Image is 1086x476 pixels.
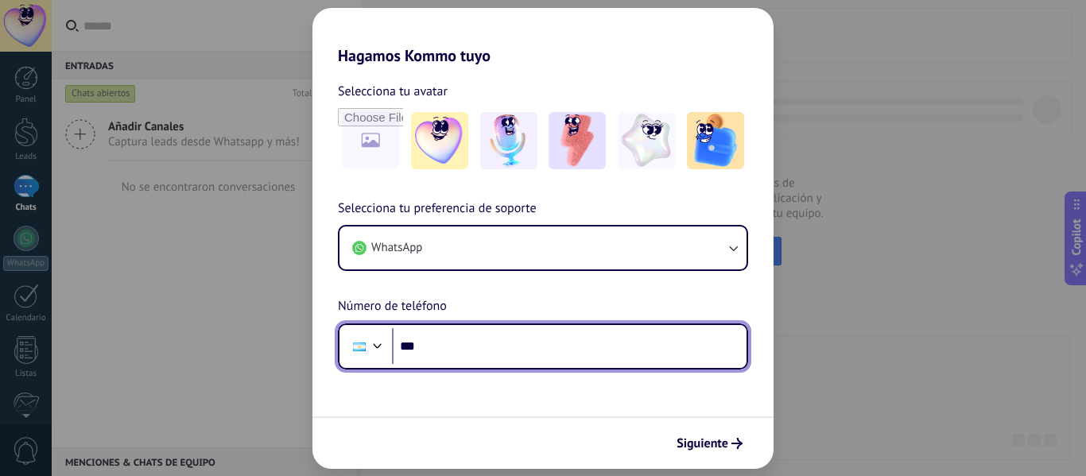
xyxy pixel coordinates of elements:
img: -1.jpeg [411,112,468,169]
img: -2.jpeg [480,112,537,169]
img: -5.jpeg [687,112,744,169]
img: -3.jpeg [549,112,606,169]
span: Selecciona tu avatar [338,81,448,102]
button: Siguiente [669,430,750,457]
span: Selecciona tu preferencia de soporte [338,199,537,219]
h2: Hagamos Kommo tuyo [312,8,774,65]
img: -4.jpeg [618,112,675,169]
span: Número de teléfono [338,296,447,317]
button: WhatsApp [339,226,747,269]
div: Argentina: + 54 [344,330,374,363]
span: WhatsApp [371,240,422,256]
span: Siguiente [677,438,728,449]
